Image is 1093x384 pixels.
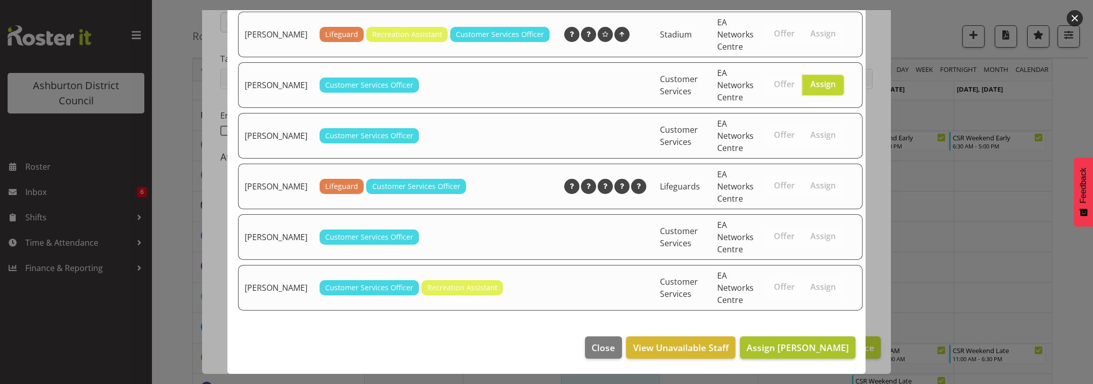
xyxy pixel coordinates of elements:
[660,276,698,299] span: Customer Services
[238,164,314,209] td: [PERSON_NAME]
[325,80,413,91] span: Customer Services Officer
[372,181,460,192] span: Customer Services Officer
[774,28,795,39] span: Offer
[325,130,413,141] span: Customer Services Officer
[427,282,497,293] span: Recreation Assistant
[238,62,314,108] td: [PERSON_NAME]
[238,214,314,260] td: [PERSON_NAME]
[717,118,754,153] span: EA Networks Centre
[633,341,729,354] span: View Unavailable Staff
[456,29,544,40] span: Customer Services Officer
[774,282,795,292] span: Offer
[372,29,442,40] span: Recreation Assistant
[660,124,698,147] span: Customer Services
[325,282,413,293] span: Customer Services Officer
[325,181,358,192] span: Lifeguard
[325,232,413,243] span: Customer Services Officer
[717,169,754,204] span: EA Networks Centre
[810,79,836,89] span: Assign
[774,130,795,140] span: Offer
[626,336,735,359] button: View Unavailable Staff
[1079,168,1088,203] span: Feedback
[810,180,836,190] span: Assign
[810,282,836,292] span: Assign
[585,336,621,359] button: Close
[660,29,692,40] span: Stadium
[660,73,698,97] span: Customer Services
[810,28,836,39] span: Assign
[717,270,754,305] span: EA Networks Centre
[774,180,795,190] span: Offer
[1074,158,1093,226] button: Feedback - Show survey
[747,341,849,354] span: Assign [PERSON_NAME]
[740,336,855,359] button: Assign [PERSON_NAME]
[325,29,358,40] span: Lifeguard
[810,130,836,140] span: Assign
[660,225,698,249] span: Customer Services
[238,265,314,311] td: [PERSON_NAME]
[717,17,754,52] span: EA Networks Centre
[660,181,700,192] span: Lifeguards
[717,67,754,103] span: EA Networks Centre
[774,231,795,241] span: Offer
[592,341,615,354] span: Close
[717,219,754,255] span: EA Networks Centre
[238,113,314,159] td: [PERSON_NAME]
[774,79,795,89] span: Offer
[238,12,314,57] td: [PERSON_NAME]
[810,231,836,241] span: Assign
